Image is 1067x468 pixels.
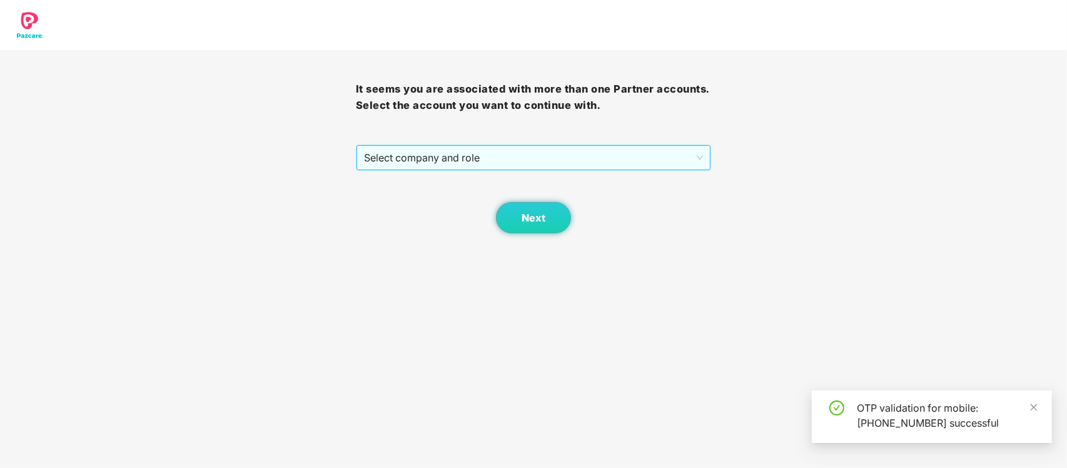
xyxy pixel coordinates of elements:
[1029,403,1038,412] span: close
[857,400,1037,430] div: OTP validation for mobile: [PHONE_NUMBER] successful
[364,146,704,170] span: Select company and role
[522,212,545,224] span: Next
[829,400,844,415] span: check-circle
[356,81,712,113] h3: It seems you are associated with more than one Partner accounts. Select the account you want to c...
[496,202,571,233] button: Next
